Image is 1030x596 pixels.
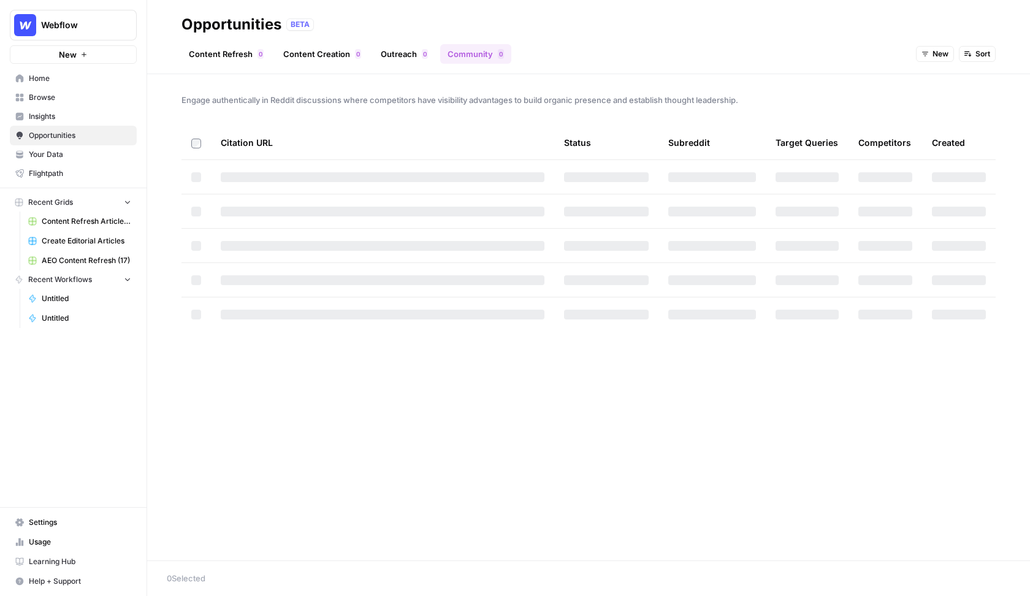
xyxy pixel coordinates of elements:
[29,130,131,141] span: Opportunities
[10,571,137,591] button: Help + Support
[564,126,591,159] div: Status
[59,48,77,61] span: New
[42,293,131,304] span: Untitled
[10,107,137,126] a: Insights
[23,231,137,251] a: Create Editorial Articles
[29,111,131,122] span: Insights
[959,46,996,62] button: Sort
[10,270,137,289] button: Recent Workflows
[10,552,137,571] a: Learning Hub
[167,572,1010,584] div: 0 Selected
[498,49,504,59] div: 0
[422,49,428,59] div: 0
[10,45,137,64] button: New
[42,216,131,227] span: Content Refresh Article (Demo Grid)
[276,44,368,64] a: Content Creation0
[10,126,137,145] a: Opportunities
[23,289,137,308] a: Untitled
[10,164,137,183] a: Flightpath
[23,308,137,328] a: Untitled
[858,126,911,159] div: Competitors
[29,73,131,84] span: Home
[181,94,996,106] span: Engage authentically in Reddit discussions where competitors have visibility advantages to build ...
[28,197,73,208] span: Recent Grids
[257,49,264,59] div: 0
[221,126,544,159] div: Citation URL
[181,44,271,64] a: Content Refresh0
[259,49,262,59] span: 0
[29,517,131,528] span: Settings
[933,48,948,59] span: New
[440,44,511,64] a: Community0
[10,145,137,164] a: Your Data
[10,532,137,552] a: Usage
[668,126,710,159] div: Subreddit
[29,92,131,103] span: Browse
[10,88,137,107] a: Browse
[41,19,115,31] span: Webflow
[499,49,503,59] span: 0
[14,14,36,36] img: Webflow Logo
[181,15,281,34] div: Opportunities
[42,313,131,324] span: Untitled
[10,513,137,532] a: Settings
[776,126,838,159] div: Target Queries
[373,44,435,64] a: Outreach0
[932,126,965,159] div: Created
[42,255,131,266] span: AEO Content Refresh (17)
[356,49,360,59] span: 0
[423,49,427,59] span: 0
[10,193,137,212] button: Recent Grids
[10,10,137,40] button: Workspace: Webflow
[29,149,131,160] span: Your Data
[42,235,131,246] span: Create Editorial Articles
[29,556,131,567] span: Learning Hub
[29,576,131,587] span: Help + Support
[29,537,131,548] span: Usage
[916,46,954,62] button: New
[10,69,137,88] a: Home
[23,251,137,270] a: AEO Content Refresh (17)
[28,274,92,285] span: Recent Workflows
[355,49,361,59] div: 0
[286,18,314,31] div: BETA
[29,168,131,179] span: Flightpath
[23,212,137,231] a: Content Refresh Article (Demo Grid)
[975,48,990,59] span: Sort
